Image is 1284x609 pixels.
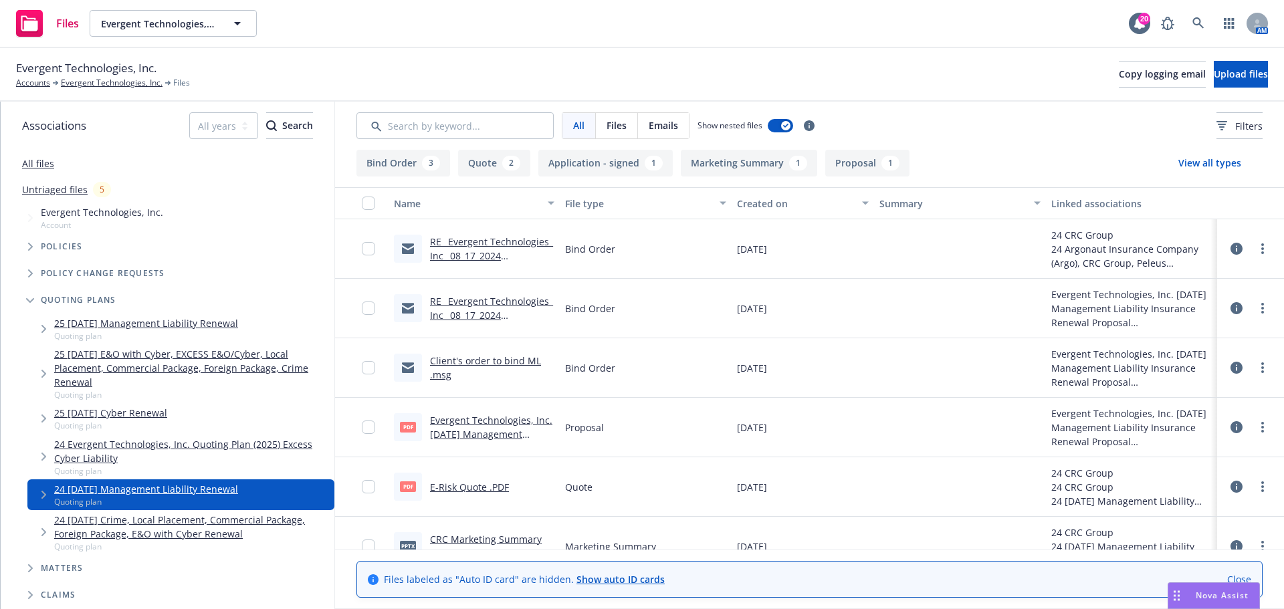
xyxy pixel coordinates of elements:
span: Show nested files [698,120,762,131]
div: 1 [645,156,663,170]
span: Files labeled as "Auto ID card" are hidden. [384,572,665,586]
span: Proposal [565,420,604,435]
a: CRC Marketing Summary .pptx [430,533,542,560]
span: Matters [41,564,83,572]
input: Toggle Row Selected [362,361,375,374]
div: Drag to move [1168,583,1185,608]
span: Quoting plans [41,296,116,304]
a: RE_ Evergent Technologies_ Inc_ 08_17_2024 Management Liability Insurance Renewal Proposal.msg [430,295,553,364]
span: pdf [400,422,416,432]
button: Bind Order [356,150,450,176]
div: Evergent Technologies, Inc. [DATE] Management Liability Insurance Renewal Proposal [1051,347,1212,389]
a: Client's order to bind ML .msg [430,354,541,381]
a: 24 Evergent Technologies, Inc. Quoting Plan (2025) Excess Cyber Liability [54,437,329,465]
input: Toggle Row Selected [362,539,375,553]
span: pptx [400,541,416,551]
span: Upload files [1214,68,1268,80]
button: Proposal [825,150,909,176]
div: Summary [879,197,1025,211]
div: 3 [422,156,440,170]
a: Files [11,5,84,42]
span: Files [173,77,190,89]
button: Nova Assist [1168,582,1260,609]
span: Files [607,118,627,132]
div: Evergent Technologies, Inc. [DATE] Management Liability Insurance Renewal Proposal [1051,287,1212,330]
div: 20 [1138,13,1150,25]
input: Select all [362,197,375,210]
button: View all types [1157,150,1263,176]
span: [DATE] [737,361,767,375]
span: Quoting plan [54,465,329,477]
div: 2 [502,156,520,170]
span: Bind Order [565,361,615,375]
span: Bind Order [565,242,615,256]
span: Evergent Technologies, Inc. [41,205,163,219]
a: 25 [DATE] Management Liability Renewal [54,316,238,330]
a: Untriaged files [22,182,88,197]
span: Quoting plan [54,389,329,400]
a: Close [1227,572,1251,586]
span: Policy change requests [41,269,165,277]
a: more [1255,419,1271,435]
a: Search [1185,10,1212,37]
span: Nova Assist [1196,590,1249,601]
a: 25 [DATE] E&O with Cyber, EXCESS E&O/Cyber, Local Placement, Commercial Package, Foreign Package,... [54,347,329,389]
a: RE_ Evergent Technologies_ Inc_ 08_17_2024 Management Liability Insurance Renewal Proposal.msg [430,235,553,304]
span: All [573,118,584,132]
span: [DATE] [737,480,767,494]
a: Report a Bug [1154,10,1181,37]
span: Filters [1235,119,1263,133]
button: File type [560,187,731,219]
div: 24 [DATE] Management Liability Renewal [1051,494,1212,508]
button: Name [389,187,560,219]
span: PDF [400,481,416,491]
div: File type [565,197,711,211]
span: Associations [22,117,86,134]
div: Evergent Technologies, Inc. [DATE] Management Liability Insurance Renewal Proposal [1051,406,1212,449]
span: Quoting plan [54,496,238,507]
button: Copy logging email [1119,61,1206,88]
svg: Search [266,120,277,131]
div: Linked associations [1051,197,1212,211]
span: Evergent Technologies, Inc. [16,59,156,77]
a: Accounts [16,77,50,89]
a: more [1255,538,1271,554]
button: Summary [874,187,1045,219]
span: Emails [649,118,678,132]
button: Evergent Technologies, Inc. [90,10,257,37]
button: SearchSearch [266,112,313,139]
button: Upload files [1214,61,1268,88]
a: Show auto ID cards [576,573,665,586]
div: 1 [881,156,899,170]
a: more [1255,300,1271,316]
span: Account [41,219,163,231]
a: Evergent Technologies, Inc. [DATE] Management Liability Insurance Renewal Proposal .pdf [430,414,553,469]
a: 25 [DATE] Cyber Renewal [54,406,167,420]
span: Evergent Technologies, Inc. [101,17,217,31]
div: 24 CRC Group [1051,480,1212,494]
input: Search by keyword... [356,112,554,139]
a: more [1255,479,1271,495]
a: more [1255,241,1271,257]
input: Toggle Row Selected [362,420,375,434]
a: 24 [DATE] Crime, Local Placement, Commercial Package, Foreign Package, E&O with Cyber Renewal [54,513,329,541]
a: E-Risk Quote .PDF [430,481,509,493]
span: Policies [41,243,83,251]
a: more [1255,360,1271,376]
span: Quoting plan [54,330,238,342]
span: Files [56,18,79,29]
div: 1 [789,156,807,170]
button: Created on [732,187,875,219]
span: [DATE] [737,301,767,316]
button: Quote [458,150,530,176]
input: Toggle Row Selected [362,480,375,493]
button: Marketing Summary [681,150,817,176]
a: All files [22,157,54,170]
button: Application - signed [538,150,673,176]
input: Toggle Row Selected [362,301,375,315]
div: 24 [DATE] Management Liability Renewal [1051,539,1212,568]
span: [DATE] [737,420,767,435]
span: Filters [1216,119,1263,133]
button: Filters [1216,112,1263,139]
span: Copy logging email [1119,68,1206,80]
